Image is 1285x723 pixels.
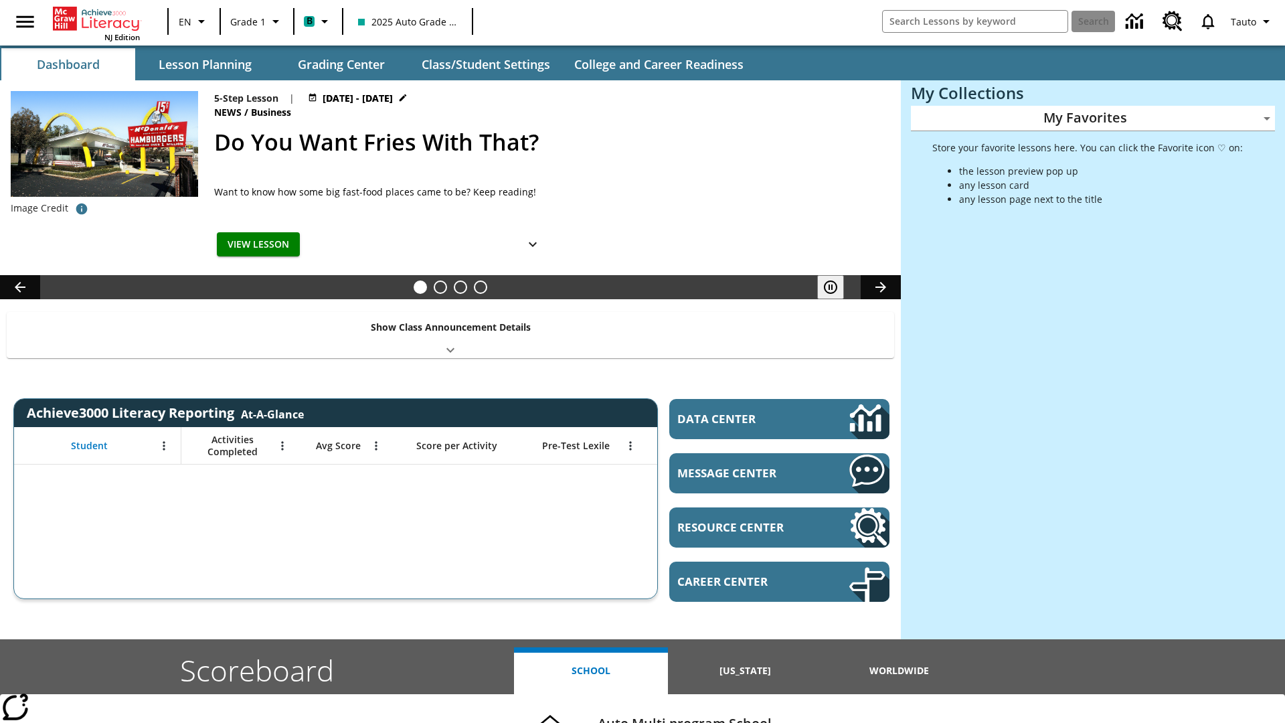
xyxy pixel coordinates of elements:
[434,280,447,294] button: Slide 2 Cars of the Future?
[911,84,1275,102] h3: My Collections
[27,404,304,422] span: Achieve3000 Literacy Reporting
[251,105,294,120] span: Business
[305,91,410,105] button: Jul 14 - Jul 20 Choose Dates
[68,197,95,221] button: Image credit: McClatchy-Tribune/Tribune Content Agency LLC/Alamy Stock Photo
[454,280,467,294] button: Slide 3 Pre-release lesson
[1154,3,1191,39] a: Resource Center, Will open in new tab
[542,440,610,452] span: Pre-Test Lexile
[1118,3,1154,40] a: Data Center
[371,320,531,334] p: Show Class Announcement Details
[1231,15,1256,29] span: Tauto
[214,185,549,199] div: Want to know how some big fast-food places came to be? Keep reading!
[911,106,1275,131] div: My Favorites
[677,411,804,426] span: Data Center
[179,15,191,29] span: EN
[323,91,393,105] span: [DATE] - [DATE]
[416,440,497,452] span: Score per Activity
[1225,9,1280,33] button: Profile/Settings
[669,399,889,439] a: Data Center
[620,436,640,456] button: Open Menu
[677,519,809,535] span: Resource Center
[932,141,1243,155] p: Store your favorite lessons here. You can click the Favorite icon ♡ on:
[214,105,244,120] span: News
[817,275,844,299] button: Pause
[11,202,68,215] p: Image Credit
[71,440,108,452] span: Student
[272,436,292,456] button: Open Menu
[366,436,386,456] button: Open Menu
[677,574,809,589] span: Career Center
[823,647,976,694] button: Worldwide
[677,465,809,481] span: Message Center
[244,106,248,118] span: /
[519,232,546,257] button: Show Details
[669,453,889,493] a: Message Center
[173,9,216,33] button: Language: EN, Select a language
[5,2,45,42] button: Open side menu
[104,32,140,42] span: NJ Edition
[564,48,754,80] button: College and Career Readiness
[7,312,894,358] div: Show Class Announcement Details
[53,5,140,32] a: Home
[298,9,338,33] button: Boost Class color is teal. Change class color
[274,48,408,80] button: Grading Center
[474,280,487,294] button: Slide 4 Career Lesson
[217,232,300,257] button: View Lesson
[316,440,361,452] span: Avg Score
[358,15,457,29] span: 2025 Auto Grade 1 A
[11,91,198,197] img: One of the first McDonald's stores, with the iconic red sign and golden arches.
[514,647,668,694] button: School
[817,275,857,299] div: Pause
[411,48,561,80] button: Class/Student Settings
[188,434,276,458] span: Activities Completed
[1,48,135,80] button: Dashboard
[154,436,174,456] button: Open Menu
[241,404,304,422] div: At-A-Glance
[214,91,278,105] p: 5-Step Lesson
[230,15,266,29] span: Grade 1
[669,562,889,602] a: Career Center
[959,178,1243,192] li: any lesson card
[307,13,313,29] span: B
[1191,4,1225,39] a: Notifications
[414,280,427,294] button: Slide 1 Do You Want Fries With That?
[861,275,901,299] button: Lesson carousel, Next
[959,192,1243,206] li: any lesson page next to the title
[668,647,822,694] button: [US_STATE]
[883,11,1067,32] input: search field
[138,48,272,80] button: Lesson Planning
[53,4,140,42] div: Home
[959,164,1243,178] li: the lesson preview pop up
[289,91,294,105] span: |
[225,9,289,33] button: Grade: Grade 1, Select a grade
[214,125,885,159] h2: Do You Want Fries With That?
[669,507,889,548] a: Resource Center, Will open in new tab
